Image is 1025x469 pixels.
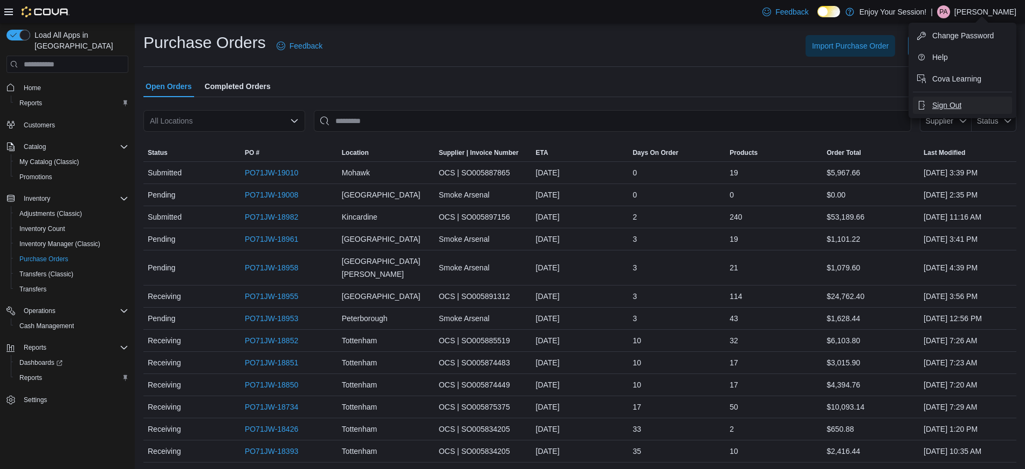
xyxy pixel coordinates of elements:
[2,303,133,318] button: Operations
[19,81,45,94] a: Home
[632,400,641,413] span: 17
[532,144,629,161] button: ETA
[632,423,641,436] span: 33
[725,144,822,161] button: Products
[926,117,953,125] span: Supplier
[919,257,1016,278] div: [DATE] 4:39 PM
[15,320,78,332] a: Cash Management
[730,188,734,201] span: 0
[19,140,128,153] span: Catalog
[435,257,532,278] div: Smoke Arsenal
[435,308,532,329] div: Smoke Arsenal
[148,400,181,413] span: Receiving
[148,188,175,201] span: Pending
[730,334,738,347] span: 32
[2,191,133,206] button: Inventory
[30,30,128,51] span: Load All Apps in [GEOGRAPHIC_DATA]
[143,144,240,161] button: Status
[822,440,919,462] div: $2,416.44
[532,206,629,228] div: [DATE]
[532,418,629,440] div: [DATE]
[730,400,738,413] span: 50
[15,283,51,296] a: Transfers
[342,378,377,391] span: Tottenham
[19,255,68,263] span: Purchase Orders
[913,49,1012,66] button: Help
[822,228,919,250] div: $1,101.22
[240,144,338,161] button: PO #
[919,352,1016,373] div: [DATE] 7:23 AM
[245,261,298,274] a: PO71JW-18958
[435,396,532,418] div: OCS | SO005875375
[532,440,629,462] div: [DATE]
[148,261,175,274] span: Pending
[435,184,532,206] div: Smoke Arsenal
[146,76,192,97] span: Open Orders
[532,228,629,250] div: [DATE]
[439,148,519,157] span: Supplier | Invoice Number
[532,396,629,418] div: [DATE]
[15,371,128,384] span: Reports
[245,210,298,223] a: PO71JW-18982
[730,233,738,246] span: 19
[11,318,133,334] button: Cash Management
[932,30,994,41] span: Change Password
[822,418,919,440] div: $650.88
[919,374,1016,396] div: [DATE] 7:20 AM
[730,378,738,391] span: 17
[730,290,742,303] span: 114
[19,140,50,153] button: Catalog
[532,184,629,206] div: [DATE]
[19,341,128,354] span: Reports
[148,423,181,436] span: Receiving
[19,285,46,294] span: Transfers
[632,210,637,223] span: 2
[919,396,1016,418] div: [DATE] 7:29 AM
[435,352,532,373] div: OCS | SO005874483
[342,445,377,458] span: Tottenham
[205,76,271,97] span: Completed Orders
[24,396,47,404] span: Settings
[435,330,532,351] div: OCS | SO005885519
[2,340,133,355] button: Reports
[342,312,388,325] span: Peterborough
[931,5,933,18] p: |
[806,35,895,57] button: Import Purchase Order
[19,304,60,317] button: Operations
[15,320,128,332] span: Cash Management
[148,378,181,391] span: Receiving
[245,378,298,391] a: PO71JW-18850
[827,148,861,157] span: Order Total
[19,209,82,218] span: Adjustments (Classic)
[148,210,182,223] span: Submitted
[245,423,298,436] a: PO71JW-18426
[632,261,637,274] span: 3
[245,148,259,157] span: PO #
[342,210,377,223] span: Kincardine
[11,206,133,221] button: Adjustments (Classic)
[19,240,100,248] span: Inventory Manager (Classic)
[245,233,298,246] a: PO71JW-18961
[342,188,421,201] span: [GEOGRAPHIC_DATA]
[532,286,629,307] div: [DATE]
[435,228,532,250] div: Smoke Arsenal
[919,162,1016,183] div: [DATE] 3:39 PM
[822,396,919,418] div: $10,093.14
[817,17,818,18] span: Dark Mode
[435,440,532,462] div: OCS | SO005834205
[919,228,1016,250] div: [DATE] 3:41 PM
[342,290,421,303] span: [GEOGRAPHIC_DATA]
[932,100,961,111] span: Sign Out
[245,400,298,413] a: PO71JW-18734
[15,97,128,110] span: Reports
[730,312,738,325] span: 43
[822,144,919,161] button: Order Total
[22,6,70,17] img: Cova
[19,192,128,205] span: Inventory
[812,40,889,51] span: Import Purchase Order
[15,207,128,220] span: Adjustments (Classic)
[15,222,70,235] a: Inventory Count
[314,110,911,132] input: This is a search bar. After typing your query, hit enter to filter the results lower in the page.
[24,343,46,352] span: Reports
[15,268,128,281] span: Transfers (Classic)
